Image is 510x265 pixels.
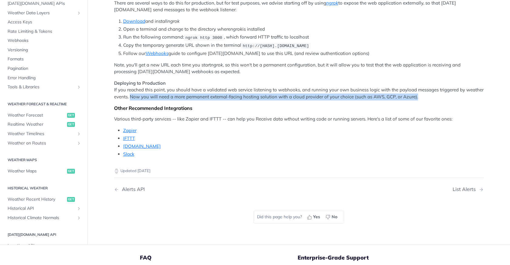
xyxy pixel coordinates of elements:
a: Weather TimelinesShow subpages for Weather Timelines [5,129,83,138]
a: Historical Climate NormalsShow subpages for Historical Climate Normals [5,213,83,222]
a: Slack [123,151,134,157]
div: Alerts API [119,186,145,192]
a: Access Keys [5,18,83,27]
a: Locations APIShow subpages for Locations API [5,241,83,250]
span: Access Keys [8,19,81,25]
span: ngrok http 3000 [185,35,222,40]
a: Download [123,18,145,24]
span: Weather Recent History [8,196,66,202]
a: Pagination [5,64,83,73]
span: Pagination [8,66,81,72]
span: get [67,169,75,174]
p: Various third-party services -- like Zapier and IFTTT -- can help you Receive data wthout writing... [114,116,484,123]
span: No [332,214,337,220]
li: Run the following command: , which forward HTTP traffic to localhost [123,34,484,41]
a: Realtime Weatherget [5,120,83,129]
h2: Weather Maps [5,157,83,163]
span: Weather Timelines [8,131,75,137]
a: IFTTT [123,135,135,141]
a: Weather Data LayersShow subpages for Weather Data Layers [5,8,83,17]
button: No [323,212,341,222]
li: Open a terminal and change to the directory where is installed [123,26,484,33]
a: Webhooks [5,36,83,45]
span: Weather Forecast [8,112,66,118]
li: and install [123,18,484,25]
a: Rate Limiting & Tokens [5,27,83,36]
a: Versioning [5,46,83,55]
a: Webhooks [146,50,168,56]
span: Yes [313,214,320,220]
span: Locations API [8,243,75,249]
a: Tools & LibrariesShow subpages for Tools & Libraries [5,83,83,92]
li: Follow our guide to configure [DATE][DOMAIN_NAME] to use this URL (and review authentication opti... [123,50,484,57]
span: get [67,197,75,202]
span: get [67,113,75,117]
p: If you reached this point, you should have a validated web service listening to webhooks, and run... [114,80,484,100]
h2: Historical Weather [5,185,83,191]
button: Yes [305,212,323,222]
span: Rate Limiting & Tokens [8,28,81,34]
span: Webhooks [8,38,81,44]
span: Error Handling [8,75,81,81]
button: Show subpages for Historical API [76,206,81,211]
button: Show subpages for Locations API [76,243,81,248]
span: get [67,122,75,127]
a: Weather Forecastget [5,110,83,120]
a: Next Page: List Alerts [453,186,484,192]
a: Zapier [123,127,137,133]
li: Copy the temporary generate URL shown in the terminal [123,42,484,49]
a: Historical APIShow subpages for Historical API [5,204,83,213]
strong: Deploying to Production [114,80,166,86]
p: Note, you'll get a new URL each time you start , so this won't be a permanent configuration, but ... [114,62,484,75]
a: [DOMAIN_NAME] [123,143,161,149]
div: Other Recommended Integrations [114,105,484,111]
button: Show subpages for Weather Timelines [76,131,81,136]
span: http://[HASH].[DOMAIN_NAME] [243,43,309,48]
em: ngrok [230,26,242,32]
button: Show subpages for Historical Climate Normals [76,215,81,220]
span: Historical Climate Normals [8,215,75,221]
h5: Enterprise-Grade Support [298,254,440,261]
span: Formats [8,56,81,62]
button: Show subpages for Tools & Libraries [76,85,81,90]
span: Versioning [8,47,81,53]
span: Tools & Libraries [8,84,75,90]
a: Weather on RoutesShow subpages for Weather on Routes [5,138,83,148]
h2: [DATE][DOMAIN_NAME] API [5,232,83,237]
span: Weather on Routes [8,140,75,146]
button: Show subpages for Weather on Routes [76,141,81,145]
h2: Weather Forecast & realtime [5,101,83,107]
span: Weather Data Layers [8,10,75,16]
span: [DATE][DOMAIN_NAME] APIs [8,1,81,7]
p: Updated [DATE] [114,168,484,174]
div: List Alerts [453,186,479,192]
a: Previous Page: Alerts API [114,186,272,192]
h5: FAQ [140,254,298,261]
em: ngrok [167,18,180,24]
span: Weather Maps [8,168,66,174]
span: Realtime Weather [8,121,66,127]
nav: Pagination Controls [114,180,484,198]
a: Error Handling [5,73,83,82]
em: ngrok [211,62,223,68]
button: Show subpages for Weather Data Layers [76,10,81,15]
a: Weather Recent Historyget [5,195,83,204]
div: Did this page help you? [254,211,344,223]
span: Historical API [8,206,75,212]
a: Weather Mapsget [5,167,83,176]
a: Formats [5,55,83,64]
